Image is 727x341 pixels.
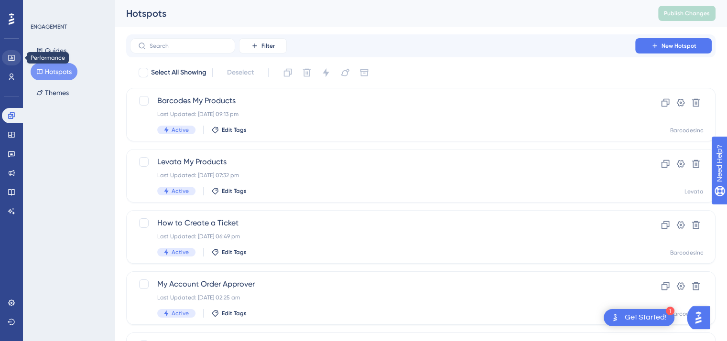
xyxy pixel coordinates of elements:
span: Edit Tags [222,126,247,134]
input: Search [150,43,227,49]
button: Hotspots [31,63,77,80]
div: 1 [666,307,674,315]
div: Hotspots [126,7,634,20]
button: Filter [239,38,287,53]
span: Active [172,126,189,134]
span: Active [172,248,189,256]
span: New Hotspot [662,42,696,50]
span: Select All Showing [151,67,206,78]
span: Need Help? [22,2,60,14]
div: Last Updated: [DATE] 09:13 pm [157,110,608,118]
span: My Account Order Approver [157,278,608,290]
div: Last Updated: [DATE] 02:25 am [157,294,608,301]
span: Publish Changes [664,10,710,17]
span: Active [172,187,189,195]
img: launcher-image-alternative-text [609,312,621,323]
div: BarcodesInc [670,127,704,134]
button: Themes [31,84,75,101]
div: BarcodesInc [670,310,704,318]
div: ENGAGEMENT [31,23,67,31]
div: Open Get Started! checklist, remaining modules: 1 [604,309,674,326]
iframe: UserGuiding AI Assistant Launcher [687,303,716,332]
button: Publish Changes [658,6,716,21]
span: Edit Tags [222,309,247,317]
span: Deselect [227,67,254,78]
button: Guides [31,42,72,59]
div: Levata [684,188,704,195]
span: Barcodes My Products [157,95,608,107]
span: Active [172,309,189,317]
button: Edit Tags [211,187,247,195]
button: Edit Tags [211,126,247,134]
div: Last Updated: [DATE] 07:32 pm [157,171,608,179]
div: Last Updated: [DATE] 06:49 pm [157,233,608,240]
span: Filter [261,42,275,50]
span: Levata My Products [157,156,608,168]
button: Deselect [218,64,262,81]
button: Edit Tags [211,309,247,317]
button: Edit Tags [211,248,247,256]
span: How to Create a Ticket [157,217,608,229]
span: Edit Tags [222,187,247,195]
span: Edit Tags [222,248,247,256]
div: Get Started! [625,312,667,323]
button: New Hotspot [635,38,712,53]
div: BarcodesInc [670,249,704,256]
